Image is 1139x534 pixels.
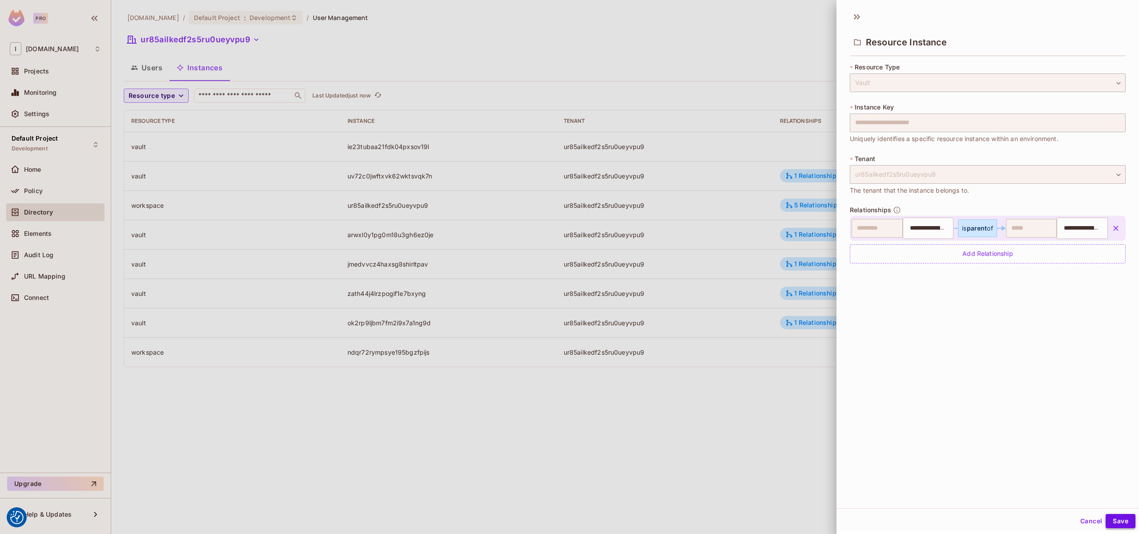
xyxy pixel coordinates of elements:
span: Uniquely identifies a specific resource instance within an environment. [850,134,1058,144]
span: Resource Instance [866,37,947,48]
button: Save [1106,514,1135,528]
img: Revisit consent button [10,511,24,524]
span: Instance Key [855,104,894,111]
span: Relationships [850,206,891,214]
div: is of [962,225,993,232]
span: The tenant that the instance belongs to. [850,186,969,195]
span: Resource Type [855,64,900,71]
button: Cancel [1077,514,1106,528]
div: Vault [850,73,1126,92]
span: parent [967,224,987,232]
div: ur85ailkedf2s5ru0ueyvpu9 [850,165,1126,184]
button: Consent Preferences [10,511,24,524]
span: Tenant [855,155,875,162]
div: Add Relationship [850,244,1126,263]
